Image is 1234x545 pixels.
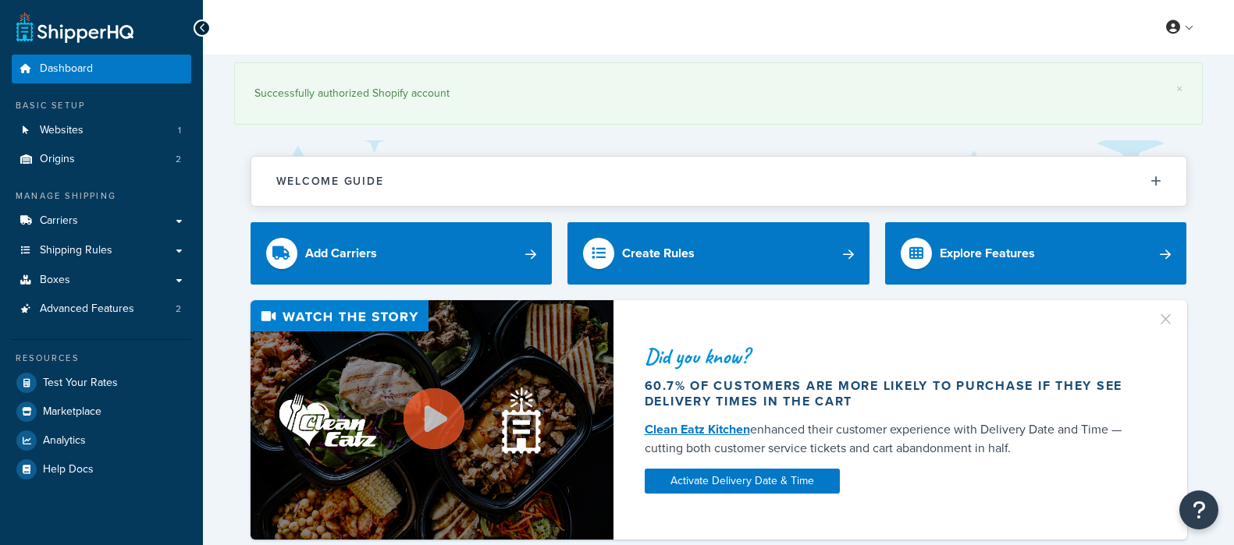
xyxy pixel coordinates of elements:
li: Origins [12,145,191,174]
div: Successfully authorized Shopify account [254,83,1182,104]
a: Dashboard [12,55,191,83]
button: Open Resource Center [1179,490,1218,529]
a: Analytics [12,426,191,455]
a: Explore Features [885,222,1187,285]
a: Shipping Rules [12,236,191,265]
span: Websites [40,124,84,137]
a: Websites1 [12,116,191,145]
button: Welcome Guide [251,157,1186,206]
span: Origins [40,153,75,166]
a: Origins2 [12,145,191,174]
span: Shipping Rules [40,244,112,257]
div: 60.7% of customers are more likely to purchase if they see delivery times in the cart [645,378,1138,409]
span: Marketplace [43,405,101,419]
a: Boxes [12,266,191,295]
a: Create Rules [567,222,869,285]
li: Websites [12,116,191,145]
span: 2 [176,303,181,316]
span: Boxes [40,274,70,287]
div: enhanced their customer experience with Delivery Date and Time — cutting both customer service ti... [645,420,1138,458]
a: Activate Delivery Date & Time [645,469,840,494]
span: Test Your Rates [43,377,118,390]
span: 1 [178,124,181,137]
span: Advanced Features [40,303,134,316]
span: Help Docs [43,463,94,476]
span: Carriers [40,214,78,228]
div: Create Rules [622,242,695,264]
span: Analytics [43,434,86,448]
img: Video thumbnail [251,300,613,540]
a: Clean Eatz Kitchen [645,420,750,438]
a: Advanced Features2 [12,295,191,324]
li: Advanced Features [12,295,191,324]
a: Test Your Rates [12,369,191,397]
a: Marketplace [12,398,191,426]
a: Add Carriers [251,222,553,285]
span: 2 [176,153,181,166]
div: Manage Shipping [12,189,191,203]
a: Carriers [12,207,191,235]
div: Did you know? [645,345,1138,367]
a: Help Docs [12,455,191,483]
div: Basic Setup [12,99,191,112]
div: Explore Features [940,242,1035,264]
a: × [1176,83,1182,95]
h2: Welcome Guide [276,175,384,187]
div: Resources [12,352,191,365]
span: Dashboard [40,62,93,76]
div: Add Carriers [305,242,377,264]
